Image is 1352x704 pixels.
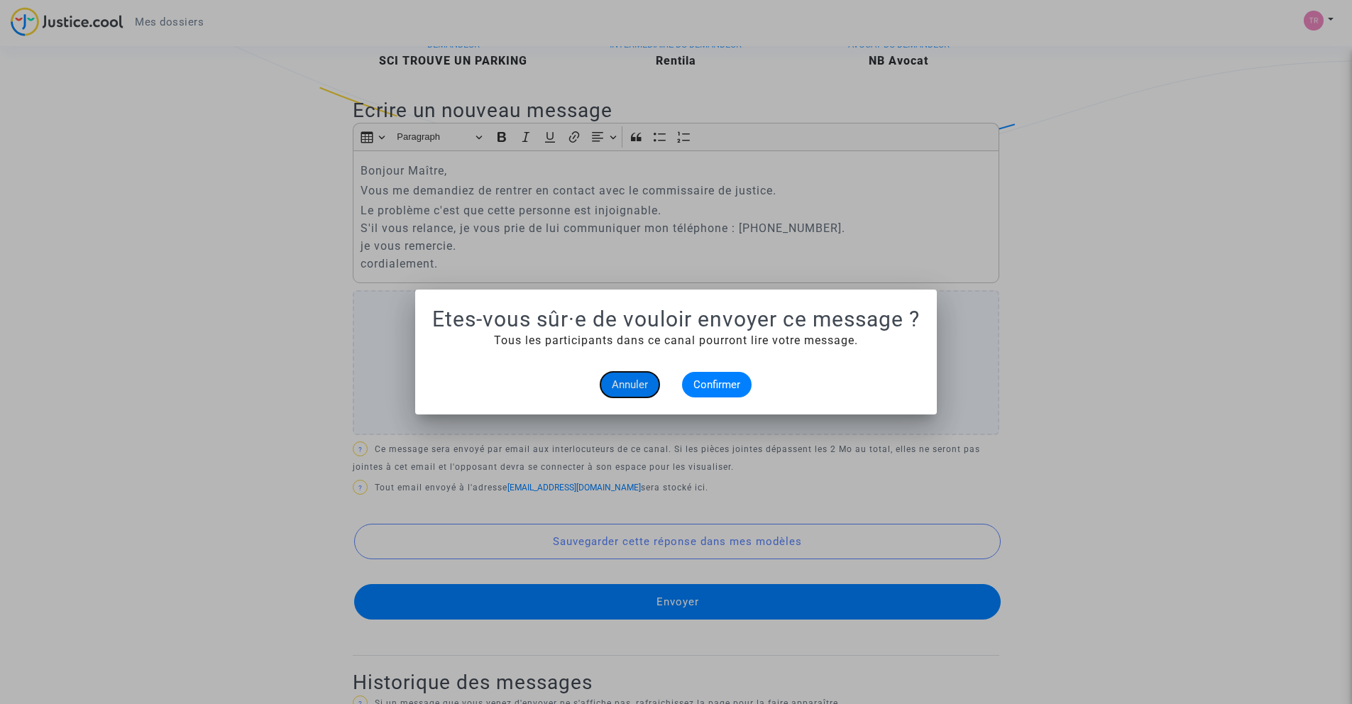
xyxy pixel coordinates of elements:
span: Annuler [612,378,648,391]
span: Confirmer [693,378,740,391]
button: Confirmer [682,372,752,397]
button: Annuler [600,372,659,397]
span: Tous les participants dans ce canal pourront lire votre message. [494,334,858,347]
h1: Etes-vous sûr·e de vouloir envoyer ce message ? [432,307,920,332]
